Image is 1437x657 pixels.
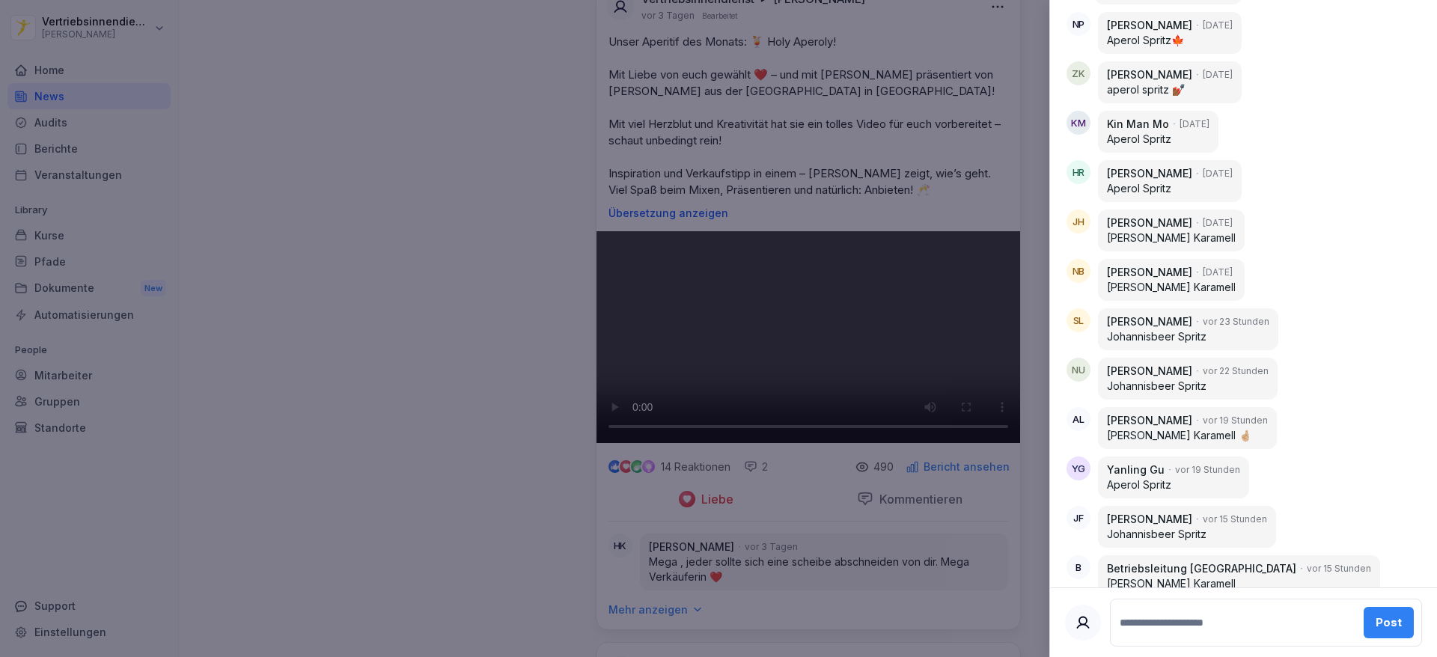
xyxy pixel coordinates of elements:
[1107,265,1192,280] p: [PERSON_NAME]
[1107,364,1192,379] p: [PERSON_NAME]
[1203,315,1269,328] p: vor 23 Stunden
[1203,216,1233,230] p: [DATE]
[1107,82,1233,97] p: aperol spritz 💅🏾
[1067,111,1090,135] div: KM
[1107,428,1268,443] p: [PERSON_NAME] Karamell 🤞🏼
[1307,562,1371,575] p: vor 15 Stunden
[1107,230,1236,245] p: [PERSON_NAME] Karamell
[1107,512,1192,527] p: [PERSON_NAME]
[1067,358,1090,382] div: NU
[1203,68,1233,82] p: [DATE]
[1067,407,1090,431] div: AL
[1107,216,1192,230] p: [PERSON_NAME]
[1107,280,1236,295] p: [PERSON_NAME] Karamell
[1203,19,1233,32] p: [DATE]
[1107,181,1233,196] p: Aperol Spritz
[1175,463,1240,477] p: vor 19 Stunden
[1067,456,1090,480] div: YG
[1107,462,1165,477] p: Yanling Gu
[1203,513,1267,526] p: vor 15 Stunden
[1067,259,1090,283] div: NB
[1107,314,1192,329] p: [PERSON_NAME]
[1067,61,1090,85] div: ZK
[1203,266,1233,279] p: [DATE]
[1107,166,1192,181] p: [PERSON_NAME]
[1107,527,1267,542] p: Johannisbeer Spritz
[1107,18,1192,33] p: [PERSON_NAME]
[1107,132,1209,147] p: Aperol Spritz
[1364,607,1414,638] button: Post
[1107,33,1233,48] p: Aperol Spritz🍁
[1107,379,1269,394] p: Johannisbeer Spritz
[1107,67,1192,82] p: [PERSON_NAME]
[1067,160,1090,184] div: HR
[1107,477,1240,492] p: Aperol Spritz
[1107,117,1169,132] p: Kin Man Mo
[1180,117,1209,131] p: [DATE]
[1376,614,1402,631] div: Post
[1107,413,1192,428] p: [PERSON_NAME]
[1203,414,1268,427] p: vor 19 Stunden
[1203,167,1233,180] p: [DATE]
[1067,555,1090,579] div: B
[1067,210,1090,233] div: JH
[1203,364,1269,378] p: vor 22 Stunden
[1107,561,1296,576] p: Betriebsleitung [GEOGRAPHIC_DATA]
[1107,329,1269,344] p: Johannisbeer Spritz
[1107,576,1371,591] p: [PERSON_NAME] Karamell
[1067,506,1090,530] div: JF
[1067,308,1090,332] div: SL
[1067,12,1090,36] div: NP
